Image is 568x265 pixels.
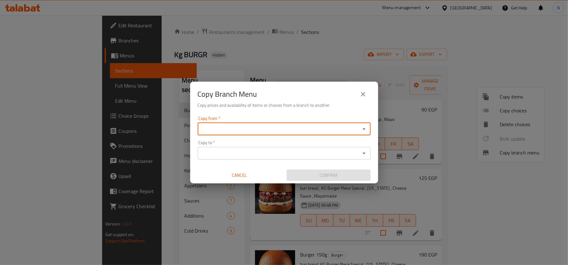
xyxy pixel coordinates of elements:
[198,102,371,109] h6: Copy prices and availability of items or choices from a branch to another
[356,87,371,102] button: close
[198,170,282,181] button: Cancel
[360,125,368,133] button: Open
[198,89,257,99] h2: Copy Branch Menu
[360,149,368,158] button: Open
[200,171,279,179] span: Cancel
